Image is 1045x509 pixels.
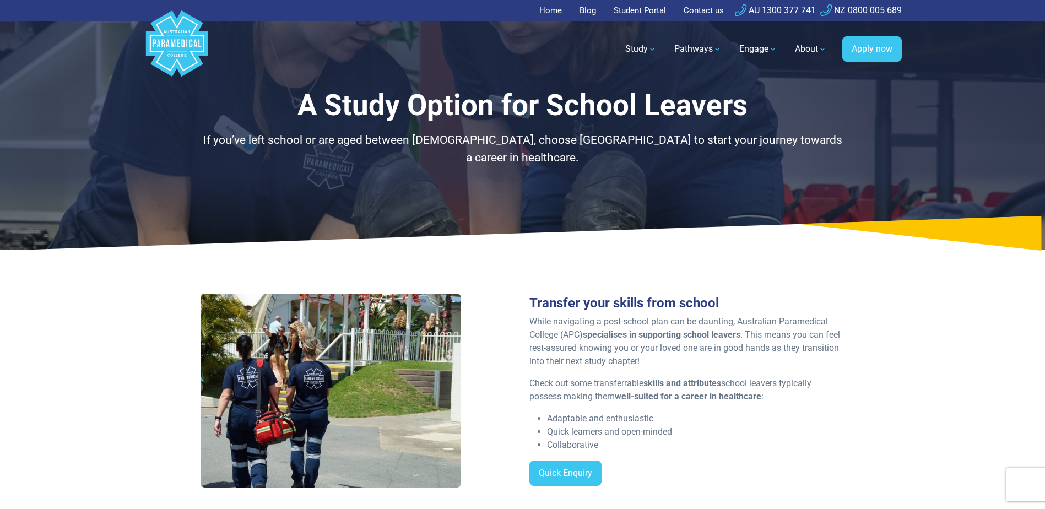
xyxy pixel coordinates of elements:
a: Pathways [668,34,728,64]
a: Study [619,34,663,64]
a: About [788,34,833,64]
p: If you’ve left school or are aged between [DEMOGRAPHIC_DATA], choose [GEOGRAPHIC_DATA] to start y... [201,132,845,166]
li: Adaptable and enthusiastic [547,412,845,425]
strong: specialises in supporting school leavers [583,329,740,340]
strong: and attributes [666,378,721,388]
strong: skills [643,378,664,388]
p: While navigating a post-school plan can be daunting, Australian Paramedical College (APC) . This ... [529,315,845,368]
h3: Transfer your skills from school [529,295,845,311]
li: Collaborative [547,438,845,452]
a: AU 1300 377 741 [735,5,816,15]
a: NZ 0800 005 689 [820,5,902,15]
a: Australian Paramedical College [144,21,210,77]
li: Quick learners and open-minded [547,425,845,438]
a: Engage [733,34,784,64]
a: Apply now [842,36,902,62]
p: Check out some transferrable school leavers typically possess making them : [529,377,845,403]
strong: well-suited for a career in healthcare [615,391,761,402]
a: Quick Enquiry [529,461,602,486]
h1: A Study Option for School Leavers [201,88,845,123]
